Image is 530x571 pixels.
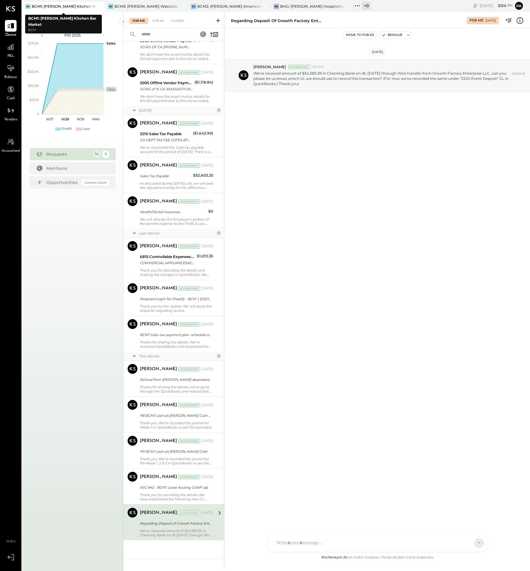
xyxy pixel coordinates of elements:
[178,244,200,248] div: Accountant
[178,367,200,371] div: Accountant
[140,44,192,50] div: SGWS OF CA [PHONE_NUMBER] FL305-625-4171
[92,117,99,121] text: W40
[193,130,213,136] div: ($1,642.90)
[280,4,344,9] div: BHG: [PERSON_NAME] Hospitality Group, LLC
[82,180,109,186] div: Coming Soon
[0,41,21,59] a: P&L
[140,402,177,408] div: [PERSON_NAME]
[7,96,15,101] span: Cash
[140,173,191,179] div: Sales Tax Payable
[288,65,310,69] div: Accountant
[191,4,196,9] div: BS
[140,421,213,429] div: Thank you. We’ve recorded the journal for Week 4 in QuickBooks as per the provided document, and ...
[140,321,177,327] div: [PERSON_NAME]
[2,148,20,154] span: Accountant
[0,62,21,80] a: Balance
[202,475,213,479] div: [DATE]
[28,16,96,27] b: BCM1: [PERSON_NAME] Kitchen Bar Market
[202,244,213,249] div: [DATE]
[28,84,39,88] text: $30.3K
[140,181,213,190] div: As discussed during [DATE] call, we will post the adjustment entry for the difference amount once...
[480,3,513,9] div: [DATE]
[140,377,211,383] div: Refund from [PERSON_NAME] deposited [DATE]
[312,65,324,69] span: 1:32 AM
[106,41,116,45] text: Sales
[369,48,386,56] div: [DATE]
[140,340,213,349] div: Thanks for sharing the details. We’ve reviewed QuickBooks and reconciled the balance as of [DATE]...
[202,70,213,75] div: [DATE]
[140,254,195,260] div: 6815 Controllable Expenses:1. Operating Expenses:Repair & Maintenance, Facility
[76,117,84,121] text: W39
[178,199,200,204] div: Accountant
[140,304,213,313] div: Thank you for the update. We will await the response regarding access.
[197,253,213,259] div: $1,013.35
[274,4,279,9] div: BB
[108,4,113,9] div: BR
[93,151,100,158] div: 14
[140,385,213,393] div: Thanks for sharing the details, we've gone through the QuickBooks and noticed that we've also rec...
[178,286,200,291] div: Accountant
[202,322,213,327] div: [DATE]
[202,367,213,372] div: [DATE]
[0,136,21,154] a: Accountant
[62,127,71,131] div: Profit
[202,439,213,444] div: [DATE]
[362,2,371,10] div: + 0
[140,69,177,76] div: [PERSON_NAME]
[486,18,496,23] div: [DATE]
[46,117,53,121] text: W37
[139,108,215,113] div: [DATE]
[140,448,211,455] div: P9 BCM1 cash o/s [PERSON_NAME] Cash
[178,511,200,515] div: Accountant
[46,179,79,186] div: Opportunities
[28,55,39,60] text: $60.5K
[178,439,200,443] div: Accountant
[512,71,525,86] span: (edited)
[140,332,211,338] div: BCM1 Sales tax payment plan- schedule of payments
[178,121,200,126] div: Accountant
[29,98,39,102] text: $15.1K
[4,75,17,80] span: Balance
[470,18,483,23] div: For Me
[168,18,187,24] div: Closed
[46,165,106,171] div: Mentions
[344,31,377,39] button: Move to for ks
[178,163,200,168] div: Accountant
[216,354,221,358] div: 5
[140,145,213,154] div: We've reconciled the Sales tax payable account till the period of [DATE]. There is a variance of ...
[197,4,261,9] div: BCM2: [PERSON_NAME] American Cooking
[140,137,191,143] div: CA DEPT TAX FEE CDTFA EPMT 28221 CA DEPT TAX FEE CDTFA EPMT XXXXXX2215 [DATE] TRACE#-
[140,438,177,444] div: [PERSON_NAME]
[178,70,200,75] div: Accountant
[140,510,177,516] div: [PERSON_NAME]
[0,84,21,101] a: Cash
[4,117,17,123] span: Vendors
[193,172,213,178] div: $52,603.25
[140,296,211,302] div: Required Login for Shopify - BCM-1, [GEOGRAPHIC_DATA]!
[178,322,200,327] div: Accountant
[140,162,177,169] div: [PERSON_NAME]
[47,33,99,38] div: P10 2025
[231,18,323,24] div: Regarding Deposit of Growth Factory Enterprise LLC
[140,366,177,372] div: [PERSON_NAME]
[140,217,213,226] div: We will allocate the Employer's portion of the benefit expense to the Profit & Loss account, we h...
[140,529,213,537] div: We've received amount of $34,585.39 in Checking Bank on dt: [DATE] through Wire transfer from Gro...
[28,41,39,45] text: $75.7K
[28,69,39,74] text: $45.4K
[61,117,69,121] text: W38
[472,2,478,9] div: copy link
[106,86,116,90] text: OPEX
[202,403,213,408] div: [DATE]
[202,163,213,168] div: [DATE]
[208,208,213,214] div: $0
[140,457,213,465] div: Thank you. We’ve recorded the journal for P9-Week 1, 2 & 3 in QuickBooks as per the provided docu...
[140,474,177,480] div: [PERSON_NAME]
[0,105,21,123] a: Vendors
[194,79,213,85] div: ($1,118.84)
[140,131,191,137] div: 2210 Sales Tax Payable
[140,120,177,127] div: [PERSON_NAME]
[83,127,90,131] div: Loss
[46,151,90,157] div: Requests
[202,121,213,126] div: [DATE]
[178,403,200,407] div: Accountant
